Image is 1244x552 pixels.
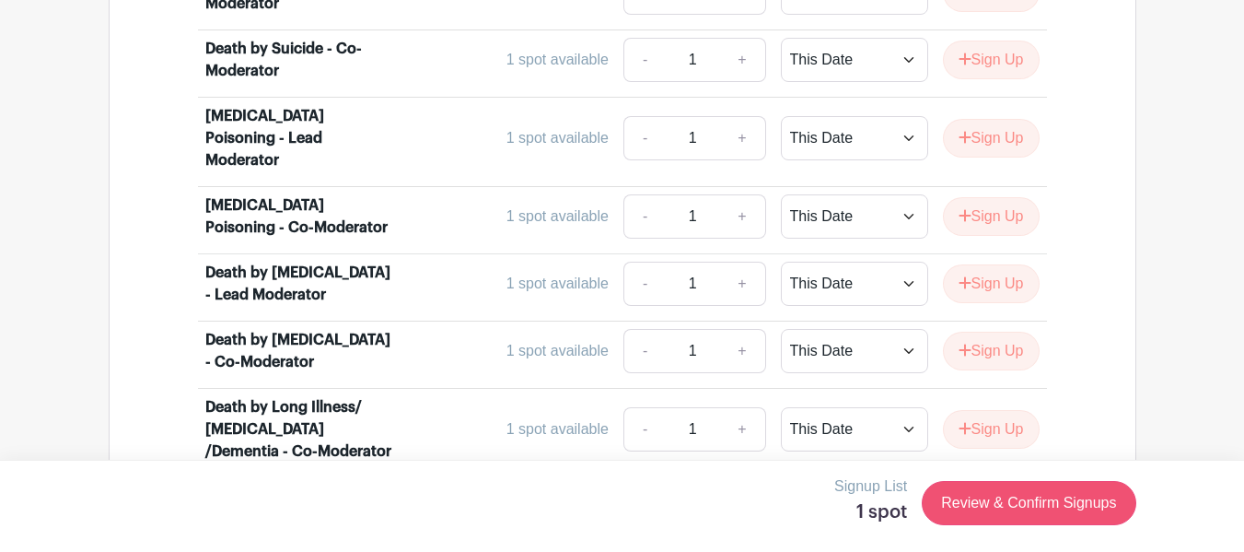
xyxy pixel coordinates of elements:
h5: 1 spot [834,501,907,523]
button: Sign Up [943,410,1040,449]
a: - [623,407,666,452]
a: - [623,116,666,160]
a: - [623,262,666,306]
button: Sign Up [943,264,1040,303]
a: - [623,194,666,239]
div: Death by Long Illness/ [MEDICAL_DATA] /Dementia - Co-Moderator [205,396,392,463]
div: Death by [MEDICAL_DATA] - Lead Moderator [205,262,392,306]
a: + [719,262,765,306]
div: Death by [MEDICAL_DATA] - Co-Moderator [205,329,392,373]
div: 1 spot available [506,127,609,149]
div: [MEDICAL_DATA] Poisoning - Lead Moderator [205,105,392,171]
a: - [623,329,666,373]
div: [MEDICAL_DATA] Poisoning - Co-Moderator [205,194,392,239]
a: + [719,38,765,82]
p: Signup List [834,476,907,498]
a: + [719,116,765,160]
a: - [623,38,666,82]
div: 1 spot available [506,49,609,71]
div: Death by Suicide - Co-Moderator [205,38,392,82]
button: Sign Up [943,41,1040,79]
div: 1 spot available [506,418,609,440]
div: 1 spot available [506,340,609,362]
a: + [719,329,765,373]
button: Sign Up [943,197,1040,236]
a: + [719,407,765,452]
div: 1 spot available [506,273,609,295]
button: Sign Up [943,119,1040,158]
a: Review & Confirm Signups [922,481,1135,525]
button: Sign Up [943,332,1040,370]
div: 1 spot available [506,206,609,228]
a: + [719,194,765,239]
